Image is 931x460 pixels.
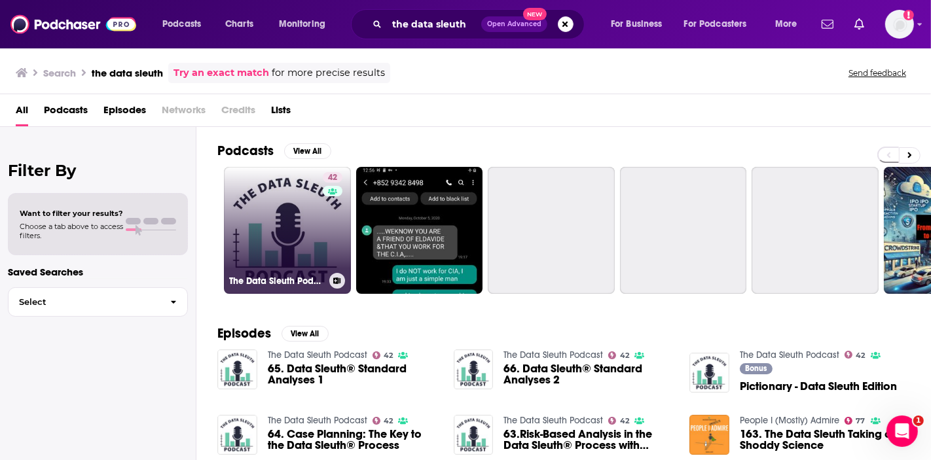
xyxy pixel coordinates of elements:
[279,15,325,33] span: Monitoring
[676,14,766,35] button: open menu
[608,417,629,425] a: 42
[217,143,331,159] a: PodcastsView All
[20,222,123,240] span: Choose a tab above to access filters.
[43,67,76,79] h3: Search
[523,8,547,20] span: New
[8,266,188,278] p: Saved Searches
[217,143,274,159] h2: Podcasts
[913,416,924,426] span: 1
[229,275,324,287] h3: The Data Sleuth Podcast
[454,415,494,455] img: 63.Risk-Based Analysis in the Data Sleuth® Process with Rachel Organist, CPE
[8,287,188,317] button: Select
[268,415,367,426] a: The Data Sleuth Podcast
[487,21,541,27] span: Open Advanced
[282,326,329,342] button: View All
[8,161,188,180] h2: Filter By
[885,10,914,39] img: User Profile
[217,325,329,342] a: EpisodesView All
[849,13,869,35] a: Show notifications dropdown
[271,99,291,126] a: Lists
[816,13,839,35] a: Show notifications dropdown
[162,99,206,126] span: Networks
[217,14,261,35] a: Charts
[602,14,679,35] button: open menu
[20,209,123,218] span: Want to filter your results?
[611,15,663,33] span: For Business
[620,418,629,424] span: 42
[689,353,729,393] img: Pictionary - Data Sleuth Edition
[284,143,331,159] button: View All
[885,10,914,39] span: Logged in as ABolliger
[268,429,438,451] a: 64. Case Planning: The Key to the Data Sleuth® Process
[10,12,136,37] img: Podchaser - Follow, Share and Rate Podcasts
[746,364,767,372] span: Bonus
[328,171,337,185] span: 42
[268,363,438,385] a: 65. Data Sleuth® Standard Analyses 1
[766,14,814,35] button: open menu
[775,15,797,33] span: More
[384,418,393,424] span: 42
[885,10,914,39] button: Show profile menu
[689,415,729,455] img: 163. The Data Sleuth Taking on Shoddy Science
[503,429,674,451] a: 63.Risk-Based Analysis in the Data Sleuth® Process with Rachel Organist, CPE
[16,99,28,126] a: All
[173,65,269,80] a: Try an exact match
[845,351,866,359] a: 42
[856,418,866,424] span: 77
[384,353,393,359] span: 42
[225,15,253,33] span: Charts
[270,14,342,35] button: open menu
[103,99,146,126] a: Episodes
[363,9,597,39] div: Search podcasts, credits, & more...
[454,349,494,389] img: 66. Data Sleuth® Standard Analyses 2
[740,381,897,392] a: Pictionary - Data Sleuth Edition
[387,14,481,35] input: Search podcasts, credits, & more...
[217,325,271,342] h2: Episodes
[856,353,866,359] span: 42
[153,14,218,35] button: open menu
[503,429,674,451] span: 63.Risk-Based Analysis in the Data Sleuth® Process with [PERSON_NAME], CPE
[740,415,839,426] a: People I (Mostly) Admire
[373,417,393,425] a: 42
[620,353,629,359] span: 42
[9,298,160,306] span: Select
[221,99,255,126] span: Credits
[323,172,342,183] a: 42
[268,349,367,361] a: The Data Sleuth Podcast
[886,416,918,447] iframe: Intercom live chat
[503,363,674,385] a: 66. Data Sleuth® Standard Analyses 2
[224,167,351,294] a: 42The Data Sleuth Podcast
[272,65,385,80] span: for more precise results
[684,15,747,33] span: For Podcasters
[217,415,257,455] img: 64. Case Planning: The Key to the Data Sleuth® Process
[740,429,910,451] a: 163. The Data Sleuth Taking on Shoddy Science
[44,99,88,126] a: Podcasts
[503,415,603,426] a: The Data Sleuth Podcast
[904,10,914,20] svg: Add a profile image
[503,349,603,361] a: The Data Sleuth Podcast
[845,67,910,79] button: Send feedback
[92,67,163,79] h3: the data sleuth
[217,349,257,389] img: 65. Data Sleuth® Standard Analyses 1
[608,351,629,359] a: 42
[373,351,393,359] a: 42
[740,349,839,361] a: The Data Sleuth Podcast
[162,15,201,33] span: Podcasts
[481,16,547,32] button: Open AdvancedNew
